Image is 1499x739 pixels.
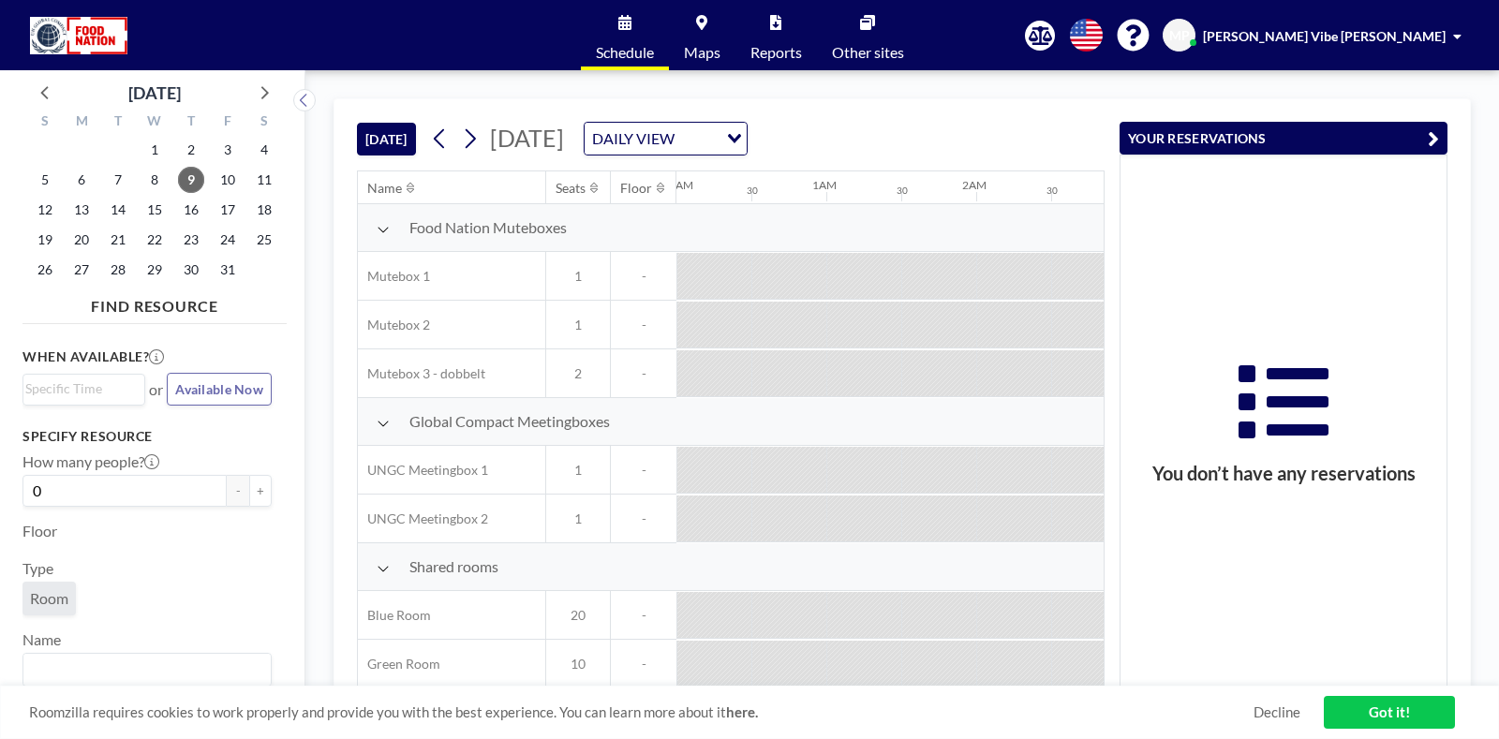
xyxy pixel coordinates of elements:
[680,126,716,151] input: Search for option
[100,111,137,135] div: T
[215,137,241,163] span: Friday, October 3, 2025
[611,607,676,624] span: -
[23,654,271,686] div: Search for option
[141,137,168,163] span: Wednesday, October 1, 2025
[141,167,168,193] span: Wednesday, October 8, 2025
[812,178,837,192] div: 1AM
[726,703,758,720] a: here.
[215,257,241,283] span: Friday, October 31, 2025
[409,218,567,237] span: Food Nation Muteboxes
[684,45,720,60] span: Maps
[611,462,676,479] span: -
[1324,696,1455,729] a: Got it!
[22,428,272,445] h3: Specify resource
[22,452,159,471] label: How many people?
[747,185,758,197] div: 30
[68,227,95,253] span: Monday, October 20, 2025
[32,197,58,223] span: Sunday, October 12, 2025
[141,197,168,223] span: Wednesday, October 15, 2025
[611,510,676,527] span: -
[358,510,488,527] span: UNGC Meetingbox 2
[358,317,430,333] span: Mutebox 2
[251,167,277,193] span: Saturday, October 11, 2025
[137,111,173,135] div: W
[172,111,209,135] div: T
[27,111,64,135] div: S
[178,167,204,193] span: Thursday, October 9, 2025
[141,227,168,253] span: Wednesday, October 22, 2025
[251,137,277,163] span: Saturday, October 4, 2025
[588,126,678,151] span: DAILY VIEW
[611,365,676,382] span: -
[358,268,430,285] span: Mutebox 1
[22,559,53,578] label: Type
[546,268,610,285] span: 1
[832,45,904,60] span: Other sites
[105,227,131,253] span: Tuesday, October 21, 2025
[409,412,610,431] span: Global Compact Meetingboxes
[546,510,610,527] span: 1
[358,365,485,382] span: Mutebox 3 - dobbelt
[175,381,263,397] span: Available Now
[68,197,95,223] span: Monday, October 13, 2025
[962,178,987,192] div: 2AM
[167,373,272,406] button: Available Now
[25,658,260,682] input: Search for option
[358,462,488,479] span: UNGC Meetingbox 1
[209,111,245,135] div: F
[1120,122,1447,155] button: YOUR RESERVATIONS
[32,167,58,193] span: Sunday, October 5, 2025
[367,180,402,197] div: Name
[546,365,610,382] span: 2
[596,45,654,60] span: Schedule
[227,475,249,507] button: -
[1169,27,1190,44] span: MP
[546,656,610,672] span: 10
[22,289,287,316] h4: FIND RESOURCE
[620,180,652,197] div: Floor
[215,197,241,223] span: Friday, October 17, 2025
[30,589,68,607] span: Room
[251,197,277,223] span: Saturday, October 18, 2025
[23,375,144,403] div: Search for option
[68,257,95,283] span: Monday, October 27, 2025
[141,257,168,283] span: Wednesday, October 29, 2025
[1254,703,1300,721] a: Decline
[750,45,802,60] span: Reports
[546,462,610,479] span: 1
[178,197,204,223] span: Thursday, October 16, 2025
[1121,462,1447,485] h3: You don’t have any reservations
[249,475,272,507] button: +
[662,178,693,192] div: 12AM
[128,80,181,106] div: [DATE]
[68,167,95,193] span: Monday, October 6, 2025
[546,607,610,624] span: 20
[611,268,676,285] span: -
[358,656,440,672] span: Green Room
[409,557,498,576] span: Shared rooms
[178,227,204,253] span: Thursday, October 23, 2025
[245,111,282,135] div: S
[32,257,58,283] span: Sunday, October 26, 2025
[215,167,241,193] span: Friday, October 10, 2025
[25,378,134,399] input: Search for option
[1046,185,1058,197] div: 30
[22,522,57,540] label: Floor
[1203,28,1446,44] span: [PERSON_NAME] Vibe [PERSON_NAME]
[251,227,277,253] span: Saturday, October 25, 2025
[105,257,131,283] span: Tuesday, October 28, 2025
[358,607,431,624] span: Blue Room
[546,317,610,333] span: 1
[585,123,747,155] div: Search for option
[105,197,131,223] span: Tuesday, October 14, 2025
[490,124,564,152] span: [DATE]
[178,257,204,283] span: Thursday, October 30, 2025
[32,227,58,253] span: Sunday, October 19, 2025
[215,227,241,253] span: Friday, October 24, 2025
[178,137,204,163] span: Thursday, October 2, 2025
[105,167,131,193] span: Tuesday, October 7, 2025
[64,111,100,135] div: M
[611,317,676,333] span: -
[149,380,163,399] span: or
[22,630,61,649] label: Name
